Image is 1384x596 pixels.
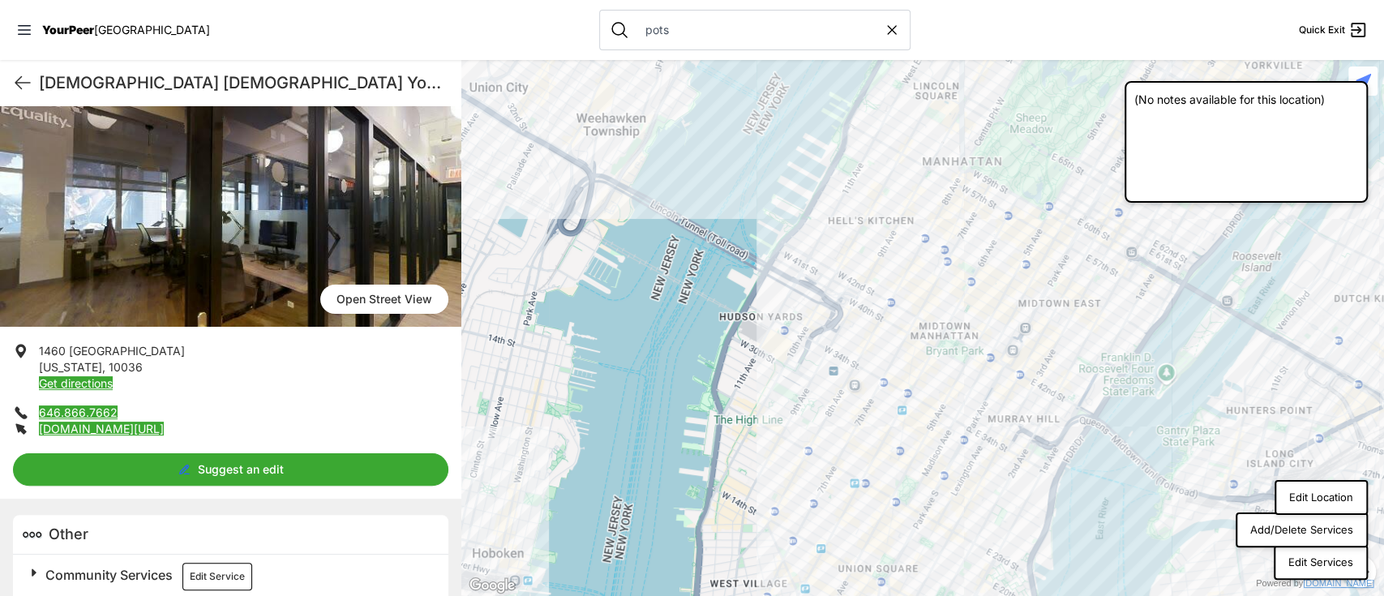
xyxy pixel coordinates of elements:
[39,376,113,390] a: Get directions
[42,23,94,36] span: YourPeer
[636,22,884,38] input: Search
[1236,512,1368,548] button: Add/Delete Services
[1256,577,1374,590] div: Powered by
[42,25,210,35] a: YourPeer[GEOGRAPHIC_DATA]
[13,453,448,486] button: Suggest an edit
[109,360,143,374] span: 10036
[320,285,448,314] a: Open Street View
[45,567,173,583] span: Community Services
[94,23,210,36] span: [GEOGRAPHIC_DATA]
[1274,545,1368,581] button: Edit Services
[49,525,88,542] span: Other
[39,71,448,94] h1: [DEMOGRAPHIC_DATA] [DEMOGRAPHIC_DATA] Youth (JQY)
[465,575,519,596] a: Open this area in Google Maps (opens a new window)
[39,405,118,419] a: 646.866.7662
[197,461,283,478] span: Suggest an edit
[102,360,105,374] span: ,
[1299,20,1368,40] a: Quick Exit
[39,422,164,435] a: [DOMAIN_NAME][URL]
[1303,578,1374,588] a: [DOMAIN_NAME]
[1275,480,1368,516] button: Edit Location
[39,344,185,358] span: 1460 [GEOGRAPHIC_DATA]
[1299,24,1345,36] span: Quick Exit
[465,575,519,596] img: Google
[39,360,102,374] span: [US_STATE]
[182,563,252,590] button: Edit Service
[1125,81,1368,203] div: (No notes available for this location)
